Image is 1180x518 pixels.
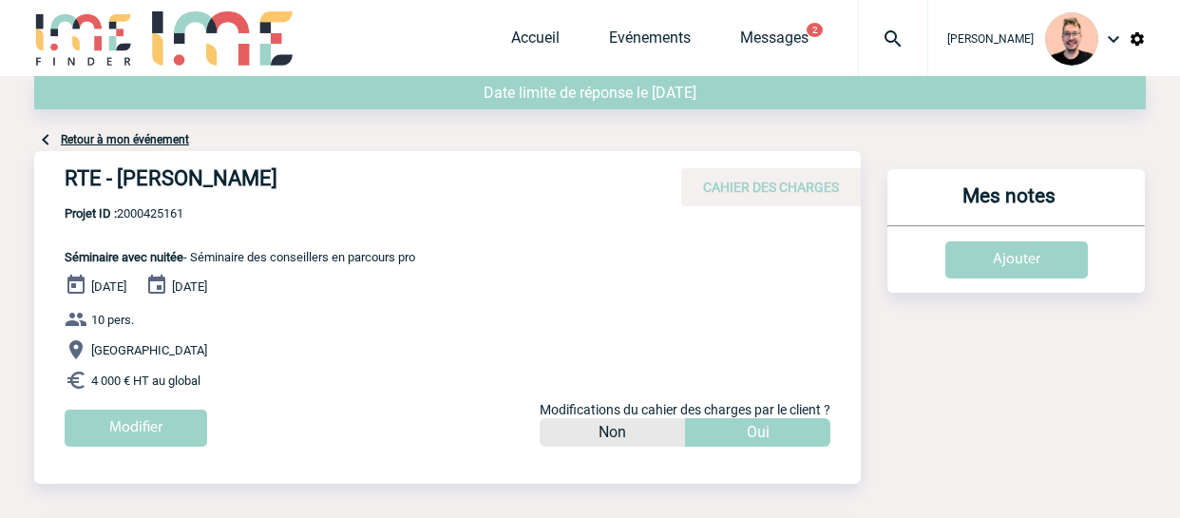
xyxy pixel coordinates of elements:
[747,418,770,447] p: Oui
[703,180,839,195] span: CAHIER DES CHARGES
[947,32,1034,46] span: [PERSON_NAME]
[91,374,200,388] span: 4 000 € HT au global
[172,279,207,294] span: [DATE]
[65,250,415,264] span: - Séminaire des conseillers en parcours pro
[895,184,1122,225] h3: Mes notes
[807,23,823,37] button: 2
[65,410,207,447] input: Modifier
[34,11,133,66] img: IME-Finder
[740,29,809,55] a: Messages
[65,250,183,264] span: Séminaire avec nuitée
[511,29,560,55] a: Accueil
[91,279,126,294] span: [DATE]
[91,343,207,357] span: [GEOGRAPHIC_DATA]
[91,313,134,327] span: 10 pers.
[65,166,635,199] h4: RTE - [PERSON_NAME]
[945,241,1088,278] input: Ajouter
[609,29,691,55] a: Evénements
[1045,12,1098,66] img: 129741-1.png
[65,206,117,221] b: Projet ID :
[65,206,415,221] span: 2000425161
[484,84,696,102] span: Date limite de réponse le [DATE]
[599,418,626,447] p: Non
[61,133,189,146] a: Retour à mon événement
[540,402,830,417] span: Modifications du cahier des charges par le client ?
